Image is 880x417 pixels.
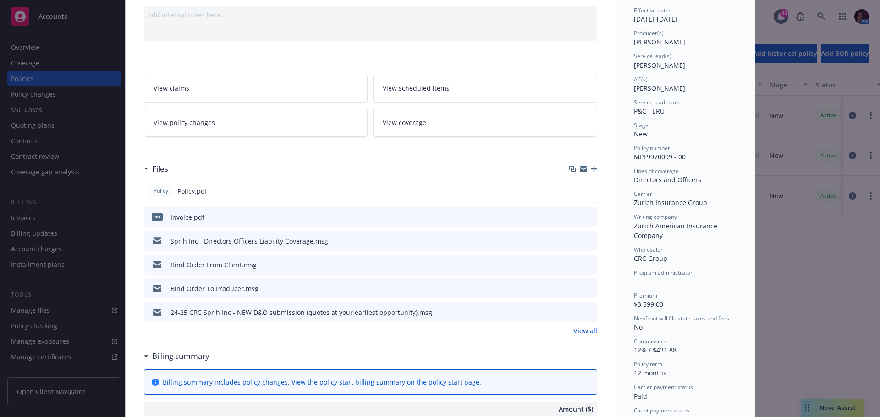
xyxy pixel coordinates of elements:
span: Newfront will file state taxes and fees [634,314,729,322]
div: Files [144,163,168,175]
span: Service lead(s) [634,52,671,60]
span: Program administrator [634,269,693,276]
span: [PERSON_NAME] [634,61,685,70]
span: pdf [152,213,163,220]
h3: Files [152,163,168,175]
span: Lines of coverage [634,167,679,175]
span: New [634,130,648,138]
span: Zurich American Insurance Company [634,222,719,240]
span: View coverage [383,118,426,127]
div: 24-25 CRC Sprih Inc - NEW D&O submission (quotes at your earliest opportunity).msg [170,308,432,317]
span: Premium [634,292,657,299]
span: 12 months [634,368,666,377]
span: Wholesaler [634,246,663,254]
span: View claims [154,83,189,93]
button: preview file [585,260,594,270]
span: Policy term [634,360,662,368]
button: preview file [585,236,594,246]
span: [PERSON_NAME] [634,38,685,46]
span: Paid [634,392,647,401]
span: Carrier [634,190,652,198]
span: CRC Group [634,254,667,263]
button: download file [570,186,577,196]
div: Billing summary includes policy changes. View the policy start billing summary on the . [163,377,481,387]
div: Sprih Inc - Directors Officers Liability Coverage.msg [170,236,328,246]
span: Policy number [634,144,670,152]
a: View claims [144,74,368,103]
span: Policy [152,187,170,195]
span: P&C - ERU [634,107,665,115]
button: preview file [585,186,593,196]
span: No [634,323,643,331]
span: View policy changes [154,118,215,127]
span: Stage [634,121,649,129]
div: Directors and Officers [634,175,737,184]
span: Commission [634,337,665,345]
div: Add internal notes here... [148,10,594,20]
button: download file [571,236,578,246]
button: preview file [585,212,594,222]
span: AC(s) [634,76,648,83]
div: [DATE] - [DATE] [634,6,737,24]
button: download file [571,284,578,293]
span: Carrier payment status [634,383,693,391]
button: preview file [585,308,594,317]
span: [PERSON_NAME] [634,84,685,92]
div: Bind Order To Producer.msg [170,284,258,293]
a: View coverage [373,108,597,137]
a: View policy changes [144,108,368,137]
button: download file [571,260,578,270]
div: Billing summary [144,350,209,362]
span: $3,599.00 [634,300,663,309]
div: Bind Order From Client.msg [170,260,257,270]
span: - [634,277,636,286]
span: Policy.pdf [177,186,207,196]
button: download file [571,308,578,317]
button: download file [571,212,578,222]
span: MPL9970099 - 00 [634,152,686,161]
span: View scheduled items [383,83,450,93]
span: Amount ($) [559,404,593,414]
span: Producer(s) [634,29,664,37]
h3: Billing summary [152,350,209,362]
div: Invoice.pdf [170,212,204,222]
span: Service lead team [634,98,680,106]
a: View scheduled items [373,74,597,103]
span: Effective dates [634,6,671,14]
button: preview file [585,284,594,293]
span: 12% / $431.88 [634,346,676,354]
a: policy start page [429,378,479,386]
span: Zurich Insurance Group [634,198,707,207]
span: Writing company [634,213,677,221]
span: Client payment status [634,406,689,414]
a: View all [573,326,597,336]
